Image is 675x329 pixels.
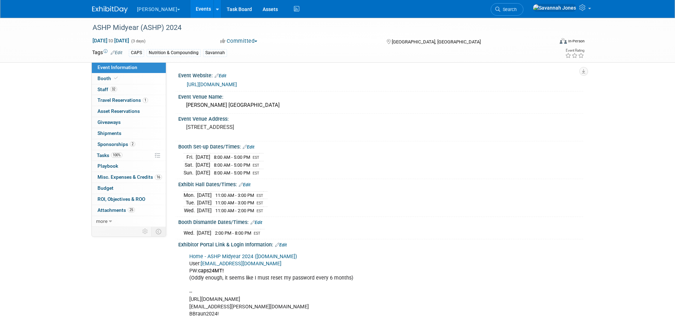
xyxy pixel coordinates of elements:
div: Event Rating [565,49,584,52]
div: [PERSON_NAME] [GEOGRAPHIC_DATA] [184,100,578,111]
td: [DATE] [196,153,210,161]
span: to [107,38,114,43]
span: [GEOGRAPHIC_DATA], [GEOGRAPHIC_DATA] [392,39,481,45]
a: Booth [92,73,166,84]
span: Budget [97,185,114,191]
a: ROI, Objectives & ROO [92,194,166,205]
a: Edit [243,145,254,150]
span: Sponsorships [97,141,135,147]
span: [DATE] [DATE] [92,37,130,44]
pre: [STREET_ADDRESS] [186,124,339,130]
span: 8:00 AM - 5:00 PM [214,162,250,168]
b: caps24MT! [198,268,224,274]
span: more [96,218,107,224]
div: CAPS [129,49,144,57]
div: Savannah [203,49,227,57]
a: Playbook [92,161,166,172]
td: Toggle Event Tabs [151,227,166,236]
div: Nutrition & Compounding [147,49,201,57]
span: ROI, Objectives & ROO [97,196,145,202]
button: Committed [218,37,260,45]
a: [EMAIL_ADDRESS][DOMAIN_NAME] [201,261,281,267]
a: Event Information [92,62,166,73]
a: Edit [215,73,226,78]
a: Travel Reservations1 [92,95,166,106]
a: Staff32 [92,84,166,95]
td: Tue. [184,199,197,207]
div: ASHP Midyear (ASHP) 2024 [90,21,543,34]
td: Mon. [184,191,197,199]
a: Edit [239,182,251,187]
span: 11:00 AM - 3:00 PM [215,200,254,205]
a: Shipments [92,128,166,139]
div: Booth Dismantle Dates/Times: [178,217,583,226]
td: Wed. [184,229,197,236]
span: Tasks [97,152,122,158]
a: Asset Reservations [92,106,166,117]
div: Event Format [512,37,585,48]
td: [DATE] [197,207,212,214]
a: Edit [111,50,122,55]
span: Shipments [97,130,121,136]
div: In-Person [568,38,585,44]
a: more [92,216,166,227]
span: 1 [143,98,148,103]
a: Sponsorships2 [92,139,166,150]
a: Home - ASHP Midyear 2024 ([DOMAIN_NAME]) [189,254,297,260]
div: Event Venue Name: [178,92,583,100]
td: [DATE] [197,229,211,236]
td: Sat. [184,161,196,169]
span: 16 [155,174,162,180]
a: Budget [92,183,166,194]
td: Personalize Event Tab Strip [139,227,152,236]
span: 25 [128,207,135,213]
a: Edit [275,242,287,247]
div: Event Website: [178,70,583,79]
span: Booth [97,75,119,81]
span: 32 [110,87,117,92]
span: EST [253,163,259,168]
span: Search [500,7,517,12]
span: 8:00 AM - 5:00 PM [214,170,250,176]
td: Tags [92,49,122,57]
span: 11:00 AM - 3:00 PM [215,193,254,198]
span: Event Information [97,64,137,70]
div: Exhibit Hall Dates/Times: [178,179,583,188]
td: Fri. [184,153,196,161]
td: [DATE] [196,169,210,176]
a: [URL][DOMAIN_NAME] [187,82,237,87]
img: ExhibitDay [92,6,128,13]
a: Attachments25 [92,205,166,216]
span: EST [257,209,263,213]
td: [DATE] [197,191,212,199]
span: (3 days) [131,39,146,43]
i: Booth reservation complete [114,76,118,80]
span: Travel Reservations [97,97,148,103]
span: 100% [111,152,122,158]
img: Savannah Jones [533,4,576,12]
span: Asset Reservations [97,108,140,114]
span: Giveaways [97,119,121,125]
span: 8:00 AM - 5:00 PM [214,155,250,160]
div: Exhibitor Portal Link & Login Information: [178,239,583,249]
td: Wed. [184,207,197,214]
span: EST [257,193,263,198]
span: 2 [130,141,135,147]
span: EST [254,231,260,236]
div: Booth Set-up Dates/Times: [178,141,583,151]
a: Search [491,3,523,16]
td: [DATE] [196,161,210,169]
td: [DATE] [197,199,212,207]
span: 11:00 AM - 2:00 PM [215,208,254,213]
span: Staff [97,87,117,92]
span: EST [253,155,259,160]
span: Attachments [97,207,135,213]
span: EST [253,171,259,176]
a: Edit [251,220,262,225]
a: Tasks100% [92,150,166,161]
span: EST [257,201,263,205]
span: Misc. Expenses & Credits [97,174,162,180]
a: Misc. Expenses & Credits16 [92,172,166,183]
img: Format-Inperson.png [560,38,567,44]
a: Giveaways [92,117,166,128]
